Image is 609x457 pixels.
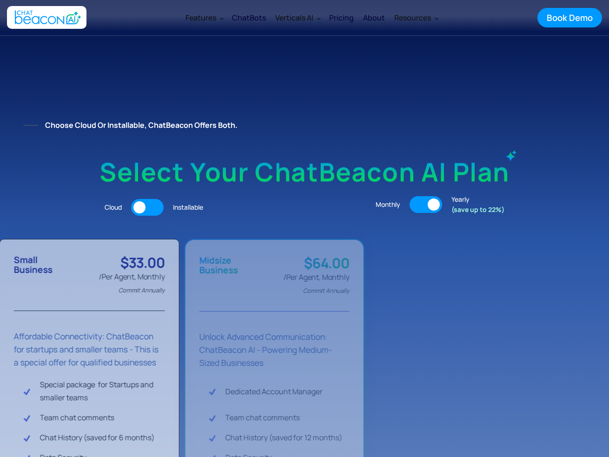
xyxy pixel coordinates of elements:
[225,431,342,444] div: Chat History (saved for 12 months)
[271,7,324,29] div: Verticals AI
[23,413,31,422] img: Check
[451,194,504,214] div: Yearly
[505,149,518,162] img: ChatBeacon AI
[220,16,224,20] img: Dropdown
[40,378,165,404] div: Special package for Startups and smaller teams
[537,8,602,27] a: Book Demo
[199,331,331,368] strong: Unlock Advanced Communication: ChatBeacon AI - Powering Medium-Sized Businesses
[225,411,299,424] div: Team chat comments
[23,433,31,442] img: Check
[303,286,349,295] em: Commit Annually
[451,205,504,214] strong: (save up to 22%)
[19,157,590,187] h1: Select your ChatBeacon AI plan
[40,431,155,444] div: Chat History (saved for 6 months)
[45,120,238,130] strong: Choose Cloud or Installable, ChatBeacon offers both.
[99,270,165,297] div: /Per Agent, Monthly
[14,255,53,275] div: Small Business
[199,256,238,275] div: Midsize Business
[14,330,165,369] div: Affordable Connectivity: ChatBeacon for startups and smaller teams - This is a special offer for ...
[7,6,86,29] a: home
[23,387,31,396] img: Check
[547,12,593,24] div: Book Demo
[208,413,216,422] img: Check
[376,199,400,210] div: Monthly
[173,202,203,212] div: Installable
[324,7,358,29] a: Pricing
[317,16,321,20] img: Dropdown
[394,11,431,24] div: Resources
[329,11,354,24] div: Pricing
[275,11,313,24] div: Verticals AI
[225,385,322,398] div: Dedicated Account Manager
[208,433,216,442] img: Check
[105,202,122,212] div: Cloud
[99,255,165,270] div: $33.00
[119,286,165,294] em: Commit Annually
[181,7,227,29] div: Features
[227,6,271,30] a: ChatBots
[208,387,216,396] img: Check
[232,11,266,24] div: ChatBots
[358,6,390,30] a: About
[185,11,216,24] div: Features
[283,256,349,271] div: $64.00
[435,16,438,20] img: Dropdown
[363,11,385,24] div: About
[40,411,114,424] div: Team chat comments
[390,7,442,29] div: Resources
[283,271,349,297] div: /Per Agent, Monthly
